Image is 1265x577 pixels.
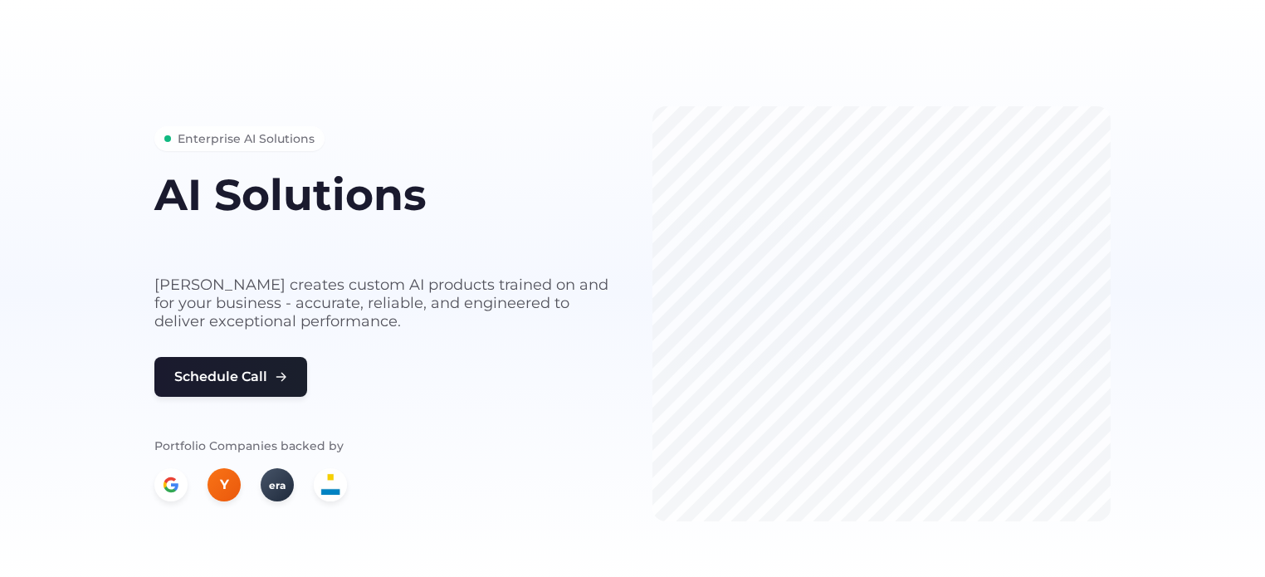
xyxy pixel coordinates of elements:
[154,171,613,218] h1: AI Solutions
[261,468,294,501] div: era
[154,225,613,256] h2: built for your business needs
[154,357,307,397] button: Schedule Call
[154,437,613,455] p: Portfolio Companies backed by
[178,130,315,148] span: Enterprise AI Solutions
[208,468,241,501] div: Y
[154,276,613,330] p: [PERSON_NAME] creates custom AI products trained on and for your business - accurate, reliable, a...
